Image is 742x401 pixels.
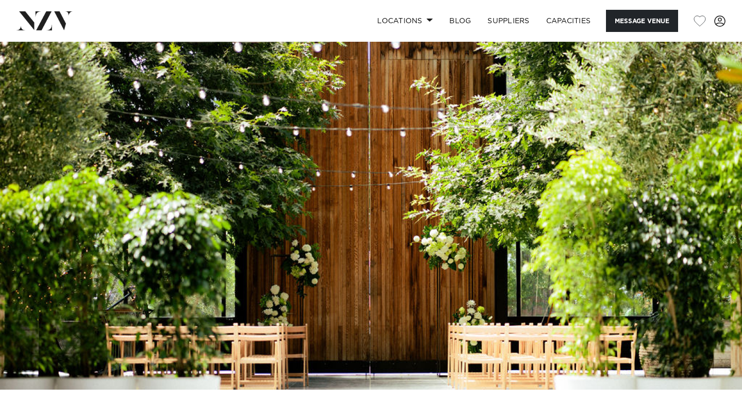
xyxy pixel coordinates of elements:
[606,10,678,32] button: Message Venue
[16,11,73,30] img: nzv-logo.png
[479,10,537,32] a: SUPPLIERS
[538,10,599,32] a: Capacities
[369,10,441,32] a: Locations
[441,10,479,32] a: BLOG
